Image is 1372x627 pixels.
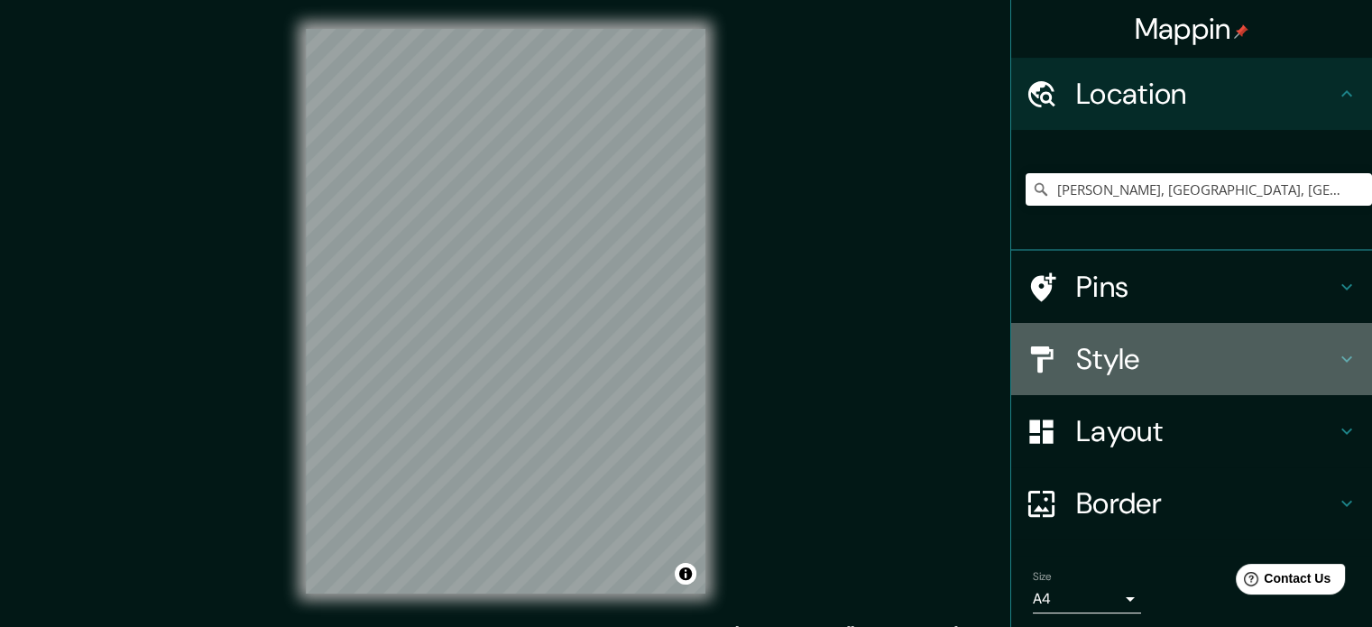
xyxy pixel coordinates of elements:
[1011,251,1372,323] div: Pins
[1011,58,1372,130] div: Location
[1011,395,1372,467] div: Layout
[1076,269,1336,305] h4: Pins
[306,29,705,594] canvas: Map
[1234,24,1248,39] img: pin-icon.png
[1033,585,1141,613] div: A4
[1011,467,1372,539] div: Border
[1076,485,1336,521] h4: Border
[1076,341,1336,377] h4: Style
[1076,76,1336,112] h4: Location
[1076,413,1336,449] h4: Layout
[1211,557,1352,607] iframe: Help widget launcher
[675,563,696,585] button: Toggle attribution
[1033,569,1052,585] label: Size
[1026,173,1372,206] input: Pick your city or area
[1135,11,1249,47] h4: Mappin
[1011,323,1372,395] div: Style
